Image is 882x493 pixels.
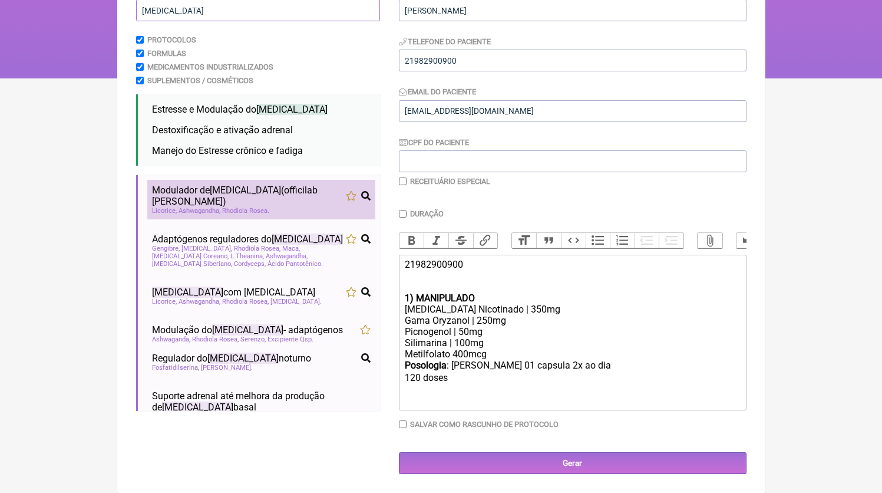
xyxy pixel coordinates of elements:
[399,37,491,46] label: Telefone do Paciente
[152,364,199,372] span: Fosfatidilserina
[267,336,313,343] span: Excipiente Qsp
[192,336,239,343] span: Rhodiola Rosea
[152,260,232,268] span: [MEDICAL_DATA] Siberiano
[698,233,722,248] button: Attach Files
[234,260,266,268] span: Cordyceps
[152,245,180,252] span: Gengibre
[473,233,498,248] button: Link
[405,315,739,326] div: Gama Oryzanol | 250mg
[586,233,610,248] button: Bullets
[270,298,322,305] span: [MEDICAL_DATA]
[147,63,273,71] label: Medicamentos Industrializados
[610,233,635,248] button: Numbers
[152,185,346,207] span: Modulador de (officilab [PERSON_NAME])
[399,452,746,474] input: Gerar
[201,364,253,372] span: [PERSON_NAME]
[152,207,177,215] span: Licorice
[282,245,300,252] span: Maca
[179,207,220,215] span: Ashwagandha
[222,207,269,215] span: Rhodiola Rosea
[152,287,223,298] span: [MEDICAL_DATA]
[424,233,448,248] button: Italic
[147,76,253,85] label: Suplementos / Cosméticos
[152,390,371,413] span: Suporte adrenal até melhora da produção de basal
[152,298,177,305] span: Licorice
[267,260,323,268] span: Ácido Pantotênico
[212,324,283,336] span: [MEDICAL_DATA]
[272,234,343,245] span: [MEDICAL_DATA]
[162,402,233,413] span: [MEDICAL_DATA]
[512,233,537,248] button: Heading
[399,233,424,248] button: Bold
[405,304,739,315] div: [MEDICAL_DATA] Nicotinado | 350mg
[536,233,561,248] button: Quote
[222,298,269,305] span: Rhodiola Rosea
[405,326,739,337] div: Picnogenol | 50mg
[405,360,447,371] strong: Posologia
[399,87,477,96] label: Email do Paciente
[234,245,280,252] span: Rhodiola Rosea
[152,353,311,364] span: Regulador do noturno
[230,252,264,260] span: L Theanina
[152,336,190,343] span: Ashwaganda
[405,337,739,360] div: Silimarina | 100mg Metilfolato 400mcg
[147,49,186,58] label: Formulas
[152,287,315,298] span: com [MEDICAL_DATA]
[448,233,473,248] button: Strikethrough
[736,233,761,248] button: Undo
[410,177,490,186] label: Receituário Especial
[152,252,229,260] span: [MEDICAL_DATA] Coreano
[152,234,343,245] span: Adaptógenos reguladores do
[405,259,739,292] div: 21982900900
[405,360,739,406] div: : [PERSON_NAME] 01 capsula 2x ao dia ㅤ 120 doses
[405,292,475,304] strong: 1) MANIPULADO
[410,420,559,429] label: Salvar como rascunho de Protocolo
[152,324,343,336] span: Modulação do - adaptógenos
[256,104,328,115] span: [MEDICAL_DATA]
[181,245,232,252] span: [MEDICAL_DATA]
[410,209,444,218] label: Duração
[179,298,220,305] span: Ashwagandha
[659,233,683,248] button: Increase Level
[207,353,279,364] span: [MEDICAL_DATA]
[399,138,470,147] label: CPF do Paciente
[635,233,659,248] button: Decrease Level
[266,252,308,260] span: Ashwagandha
[561,233,586,248] button: Code
[240,336,266,343] span: Serenzo
[147,35,196,44] label: Protocolos
[152,104,328,115] span: Estresse e Modulação do
[152,145,303,156] span: Manejo do Estresse crônico e fadiga
[210,185,281,196] span: [MEDICAL_DATA]
[152,124,293,136] span: Destoxificação e ativação adrenal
